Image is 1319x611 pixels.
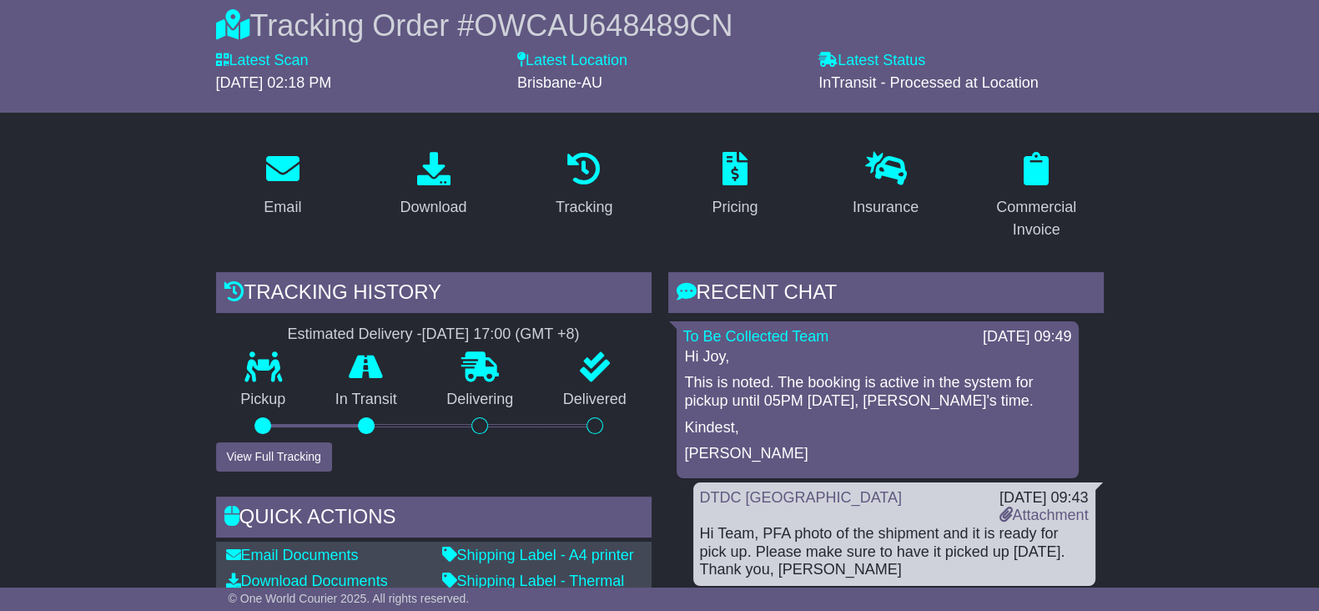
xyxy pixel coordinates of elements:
[400,196,466,219] div: Download
[216,272,652,317] div: Tracking history
[264,196,301,219] div: Email
[545,146,623,225] a: Tracking
[229,592,470,605] span: © One World Courier 2025. All rights reserved.
[389,146,477,225] a: Download
[668,272,1104,317] div: RECENT CHAT
[226,547,359,563] a: Email Documents
[216,497,652,542] div: Quick Actions
[700,525,1089,579] div: Hi Team, PFA photo of the shipment and it is ready for pick up. Please make sure to have it picke...
[685,419,1070,437] p: Kindest,
[685,445,1070,463] p: [PERSON_NAME]
[683,328,829,345] a: To Be Collected Team
[517,74,602,91] span: Brisbane-AU
[422,326,580,344] div: [DATE] 17:00 (GMT +8)
[310,391,422,409] p: In Transit
[216,8,1104,43] div: Tracking Order #
[818,74,1038,91] span: InTransit - Processed at Location
[422,391,539,409] p: Delivering
[538,391,652,409] p: Delivered
[853,196,919,219] div: Insurance
[712,196,758,219] div: Pricing
[216,326,652,344] div: Estimated Delivery -
[980,196,1093,241] div: Commercial Invoice
[216,391,311,409] p: Pickup
[253,146,312,225] a: Email
[700,489,902,506] a: DTDC [GEOGRAPHIC_DATA]
[442,547,634,563] a: Shipping Label - A4 printer
[701,146,768,225] a: Pricing
[216,52,309,70] label: Latest Scan
[842,146,929,225] a: Insurance
[216,74,332,91] span: [DATE] 02:18 PM
[442,573,625,608] a: Shipping Label - Thermal printer
[685,348,1070,366] p: Hi Joy,
[818,52,925,70] label: Latest Status
[517,52,627,70] label: Latest Location
[983,328,1072,346] div: [DATE] 09:49
[216,442,332,472] button: View Full Tracking
[226,573,388,589] a: Download Documents
[685,374,1070,410] p: This is noted. The booking is active in the system for pickup until 05PM [DATE], [PERSON_NAME]'s ...
[999,489,1088,507] div: [DATE] 09:43
[556,196,612,219] div: Tracking
[474,8,732,43] span: OWCAU648489CN
[999,507,1088,523] a: Attachment
[969,146,1104,247] a: Commercial Invoice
